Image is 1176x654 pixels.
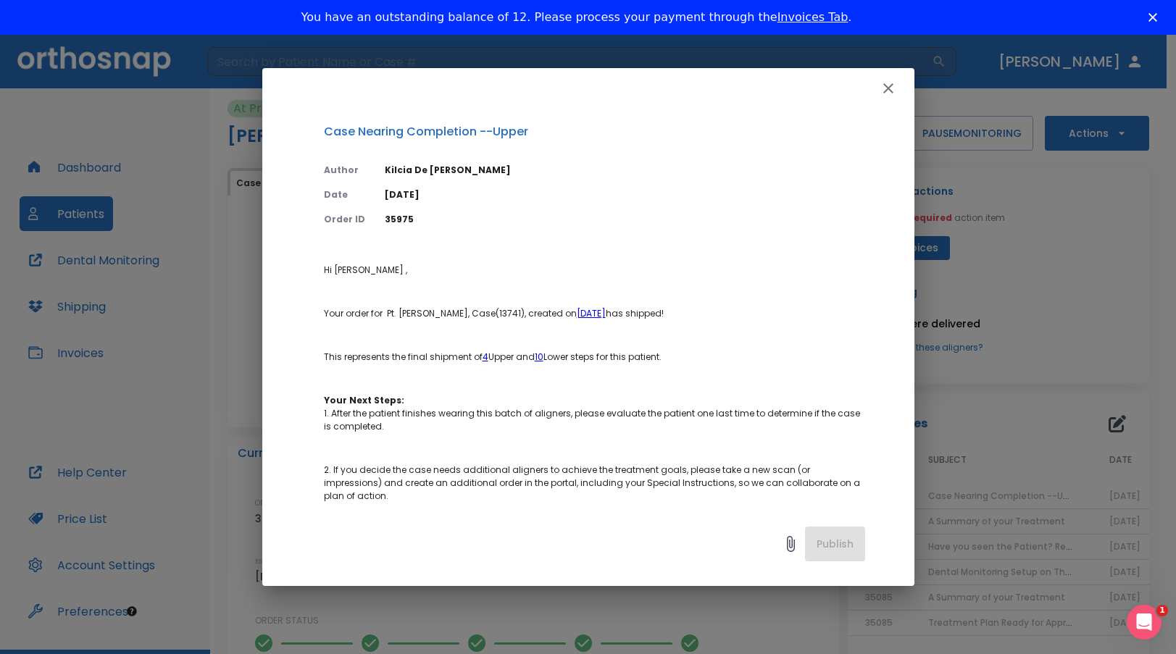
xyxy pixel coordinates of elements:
p: Date [324,188,367,201]
p: Hi [PERSON_NAME] , [324,264,865,277]
p: [DATE] [385,188,865,201]
p: Order ID [324,213,367,226]
a: Invoices Tab [777,10,848,24]
p: 35975 [385,213,865,226]
p: Your order for Pt. [PERSON_NAME], Case(13741), created on has shipped! [324,307,865,320]
p: Kilcia De [PERSON_NAME] [385,164,865,177]
div: You have an outstanding balance of 12. Please process your payment through the . [301,10,852,25]
a: 10 [535,351,543,363]
p: 2. If you decide the case needs additional aligners to achieve the treatment goals, please take a... [324,464,865,503]
p: Author [324,164,367,177]
strong: Your Next Steps: [324,394,404,406]
div: Close [1148,13,1163,22]
span: 1 [1156,605,1168,616]
a: [DATE] [577,307,606,319]
p: Case Nearing Completion --Upper [324,123,865,141]
a: 4 [483,351,488,363]
p: This represents the final shipment of Upper and Lower steps for this patient. [324,351,865,364]
p: 1. After the patient finishes wearing this batch of aligners, please evaluate the patient one las... [324,394,865,433]
iframe: Intercom live chat [1127,605,1162,640]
